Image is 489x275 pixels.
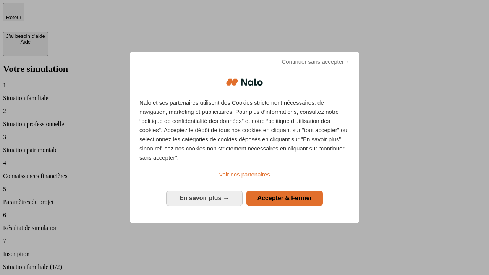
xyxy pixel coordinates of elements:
[257,195,312,201] span: Accepter & Fermer
[219,171,270,178] span: Voir nos partenaires
[282,57,350,66] span: Continuer sans accepter→
[226,71,263,94] img: Logo
[166,191,243,206] button: En savoir plus: Configurer vos consentements
[139,170,350,179] a: Voir nos partenaires
[130,52,359,223] div: Bienvenue chez Nalo Gestion du consentement
[139,98,350,162] p: Nalo et ses partenaires utilisent des Cookies strictement nécessaires, de navigation, marketing e...
[180,195,229,201] span: En savoir plus →
[246,191,323,206] button: Accepter & Fermer: Accepter notre traitement des données et fermer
